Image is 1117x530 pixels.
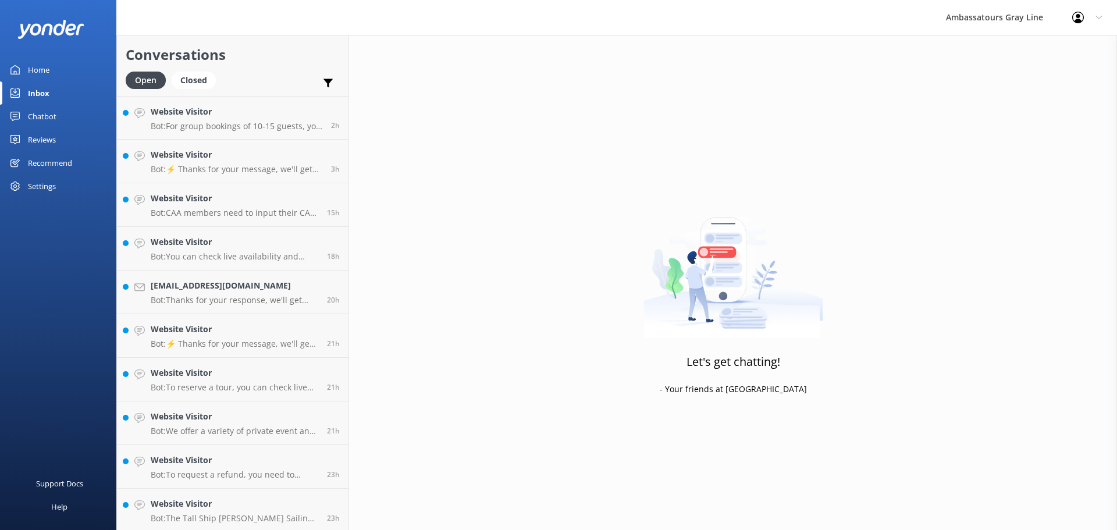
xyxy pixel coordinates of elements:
p: Bot: To reserve a tour, you can check live availability and book online at [URL][DOMAIN_NAME]. Yo... [151,382,318,393]
h4: [EMAIL_ADDRESS][DOMAIN_NAME] [151,279,318,292]
p: Bot: ⚡ Thanks for your message, we'll get back to you as soon as we can. You're also welcome to k... [151,164,322,175]
div: Reviews [28,128,56,151]
p: Bot: You can check live availability and book your tour online at [URL][DOMAIN_NAME], give us a c... [151,251,318,262]
div: Support Docs [36,472,83,495]
h4: Website Visitor [151,148,322,161]
a: Open [126,73,172,86]
div: Recommend [28,151,72,175]
div: Settings [28,175,56,198]
span: Aug 25 2025 05:55pm (UTC -03:00) America/Argentina/Buenos_Aires [327,251,340,261]
a: Website VisitorBot:⚡ Thanks for your message, we'll get back to you as soon as we can. You're als... [117,314,348,358]
div: Home [28,58,49,81]
h3: Let's get chatting! [686,353,780,371]
h4: Website Visitor [151,367,318,379]
span: Aug 26 2025 10:30am (UTC -03:00) America/Argentina/Buenos_Aires [331,120,340,130]
a: Website VisitorBot:To reserve a tour, you can check live availability and book online at [URL][DO... [117,358,348,401]
span: Aug 26 2025 09:34am (UTC -03:00) America/Argentina/Buenos_Aires [331,164,340,174]
p: Bot: ⚡ Thanks for your message, we'll get back to you as soon as we can. You're also welcome to k... [151,339,318,349]
p: - Your friends at [GEOGRAPHIC_DATA] [660,383,807,396]
a: [EMAIL_ADDRESS][DOMAIN_NAME]Bot:Thanks for your response, we'll get back to you as soon as we can... [117,271,348,314]
span: Aug 25 2025 03:15pm (UTC -03:00) America/Argentina/Buenos_Aires [327,382,340,392]
h4: Website Visitor [151,323,318,336]
p: Bot: We offer a variety of private event and group booking options, including casual party cruise... [151,426,318,436]
a: Website VisitorBot:You can check live availability and book your tour online at [URL][DOMAIN_NAME... [117,227,348,271]
h4: Website Visitor [151,105,322,118]
a: Website VisitorBot:CAA members need to input their CAA membership number to claim the discount.15h [117,183,348,227]
h4: Website Visitor [151,410,318,423]
h4: Website Visitor [151,192,318,205]
p: Bot: The Tall Ship [PERSON_NAME] Sailing Cruise operates daily at 4 p.m. from [DATE] to [DATE]. Y... [151,513,318,524]
a: Website VisitorBot:⚡ Thanks for your message, we'll get back to you as soon as we can. You're als... [117,140,348,183]
img: yonder-white-logo.png [17,20,84,39]
p: Bot: Thanks for your response, we'll get back to you as soon as we can during opening hours. [151,295,318,305]
div: Chatbot [28,105,56,128]
div: Help [51,495,67,518]
a: Website VisitorBot:We offer a variety of private event and group booking options, including casua... [117,401,348,445]
a: Website VisitorBot:To request a refund, you need to provide at least 24-hours notice to cancel a ... [117,445,348,489]
span: Aug 25 2025 08:50pm (UTC -03:00) America/Argentina/Buenos_Aires [327,208,340,218]
a: Closed [172,73,222,86]
span: Aug 25 2025 03:03pm (UTC -03:00) America/Argentina/Buenos_Aires [327,426,340,436]
span: Aug 25 2025 01:03pm (UTC -03:00) America/Argentina/Buenos_Aires [327,513,340,523]
div: Closed [172,72,216,89]
div: Open [126,72,166,89]
p: Bot: To request a refund, you need to provide at least 24-hours notice to cancel a booked tour. Y... [151,469,318,480]
a: Website VisitorBot:For group bookings of 10-15 guests, you can use the promo code Group5 to recei... [117,96,348,140]
span: Aug 25 2025 01:22pm (UTC -03:00) America/Argentina/Buenos_Aires [327,469,340,479]
div: Inbox [28,81,49,105]
h2: Conversations [126,44,340,66]
span: Aug 25 2025 03:18pm (UTC -03:00) America/Argentina/Buenos_Aires [327,339,340,348]
p: Bot: For group bookings of 10-15 guests, you can use the promo code Group5 to receive a 5% discou... [151,121,322,131]
img: artwork of a man stealing a conversation from at giant smartphone [643,193,823,338]
span: Aug 25 2025 04:16pm (UTC -03:00) America/Argentina/Buenos_Aires [327,295,340,305]
p: Bot: CAA members need to input their CAA membership number to claim the discount. [151,208,318,218]
h4: Website Visitor [151,497,318,510]
h4: Website Visitor [151,454,318,467]
h4: Website Visitor [151,236,318,248]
